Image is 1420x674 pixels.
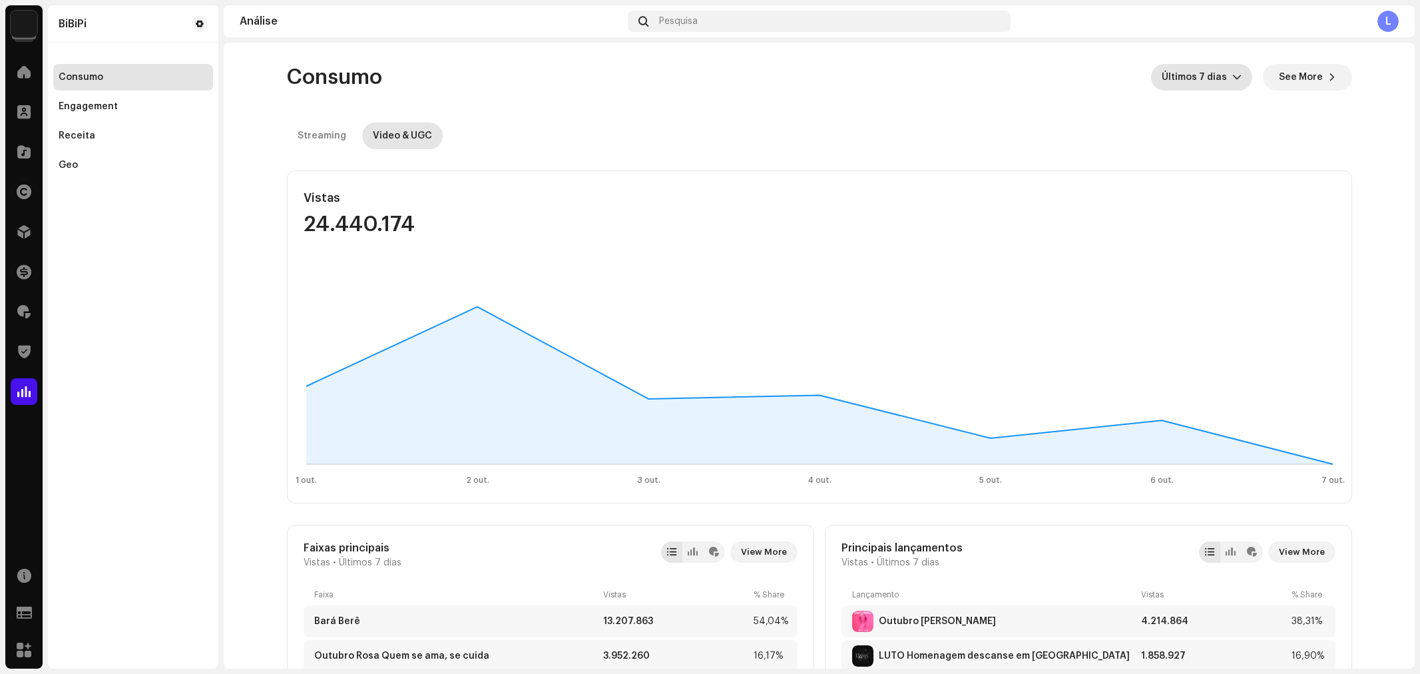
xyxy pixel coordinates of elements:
[852,645,873,667] img: F6DCD680-46CB-4B39-828D-5FB2DAA1C1EE
[871,557,874,568] span: •
[808,476,831,484] text: 4 out.
[659,16,698,27] span: Pesquisa
[1150,476,1173,484] text: 6 out.
[373,123,432,149] div: Video & UGC
[754,589,787,600] div: % Share
[1141,616,1286,627] div: 4.214.864
[1232,64,1242,91] div: dropdown trigger
[314,589,598,600] div: Faixa
[979,476,1002,484] text: 5 out.
[59,131,95,141] div: Receita
[298,123,346,149] div: Streaming
[603,651,748,661] div: 3.952.260
[314,651,489,661] div: Outubro Rosa Quem se ama, se cuida
[1292,616,1325,627] div: 38,31%
[59,101,118,112] div: Engagement
[754,616,787,627] div: 54,04%
[11,11,37,37] img: 8570ccf7-64aa-46bf-9f70-61ee3b8451d8
[304,187,626,208] div: Vistas
[1279,539,1325,565] span: View More
[636,476,660,484] text: 3 out.
[333,557,336,568] span: •
[304,541,401,555] div: Faixas principais
[59,19,87,29] div: BiBiPi
[603,616,748,627] div: 13.207.863
[1141,651,1286,661] div: 1.858.927
[287,64,382,91] span: Consumo
[465,476,489,484] text: 2 out.
[53,64,213,91] re-m-nav-item: Consumo
[741,539,787,565] span: View More
[53,152,213,178] re-m-nav-item: Geo
[59,160,78,170] div: Geo
[304,214,626,235] div: 24.440.174
[1292,589,1325,600] div: % Share
[1263,64,1352,91] button: See More
[603,589,748,600] div: Vistas
[304,557,330,568] span: Vistas
[879,616,996,627] div: Outubro Rosa
[1141,589,1286,600] div: Vistas
[1292,651,1325,661] div: 16,90%
[53,123,213,149] re-m-nav-item: Receita
[1162,64,1232,91] span: Últimos 7 dias
[59,72,103,83] div: Consumo
[841,557,868,568] span: Vistas
[1321,476,1344,484] text: 7 out.
[314,616,360,627] div: Bará Berê
[852,589,1136,600] div: Lançamento
[879,651,1130,661] div: LUTO Homenagem descanse em Paz
[730,541,798,563] button: View More
[339,557,401,568] span: Últimos 7 dias
[852,611,873,632] img: 97BE3F77-57C5-44B3-AF80-69BF5E35B989
[754,651,787,661] div: 16,17%
[841,541,963,555] div: Principais lançamentos
[1268,541,1335,563] button: View More
[240,16,622,27] div: Análise
[877,557,939,568] span: Últimos 7 dias
[296,476,317,484] text: 1 out.
[53,93,213,120] re-m-nav-item: Engagement
[1377,11,1399,32] div: L
[1279,64,1323,91] span: See More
